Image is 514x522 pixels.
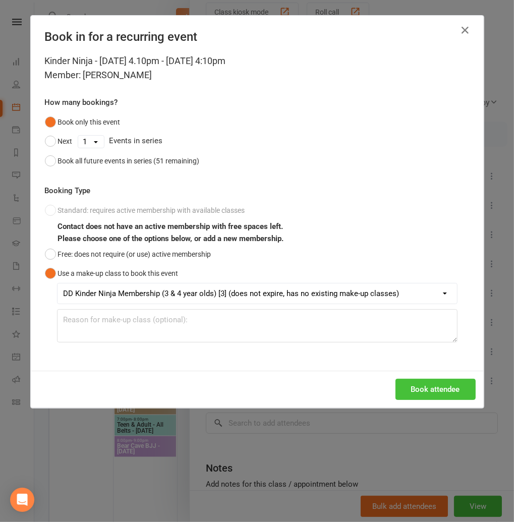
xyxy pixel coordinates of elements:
[45,264,179,283] button: Use a make-up class to book this event
[58,155,200,166] div: Book all future events in series (51 remaining)
[45,185,91,197] label: Booking Type
[45,132,73,151] button: Next
[458,22,474,38] button: Close
[58,222,283,231] b: Contact does not have an active membership with free spaces left.
[10,488,34,512] div: Open Intercom Messenger
[45,151,200,170] button: Book all future events in series (51 remaining)
[45,54,470,82] div: Kinder Ninja - [DATE] 4.10pm - [DATE] 4:10pm Member: [PERSON_NAME]
[45,132,470,151] div: Events in series
[45,245,211,264] button: Free: does not require (or use) active membership
[395,379,476,400] button: Book attendee
[45,112,121,132] button: Book only this event
[58,234,284,243] b: Please choose one of the options below, or add a new membership.
[45,96,118,108] label: How many bookings?
[45,30,470,44] h4: Book in for a recurring event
